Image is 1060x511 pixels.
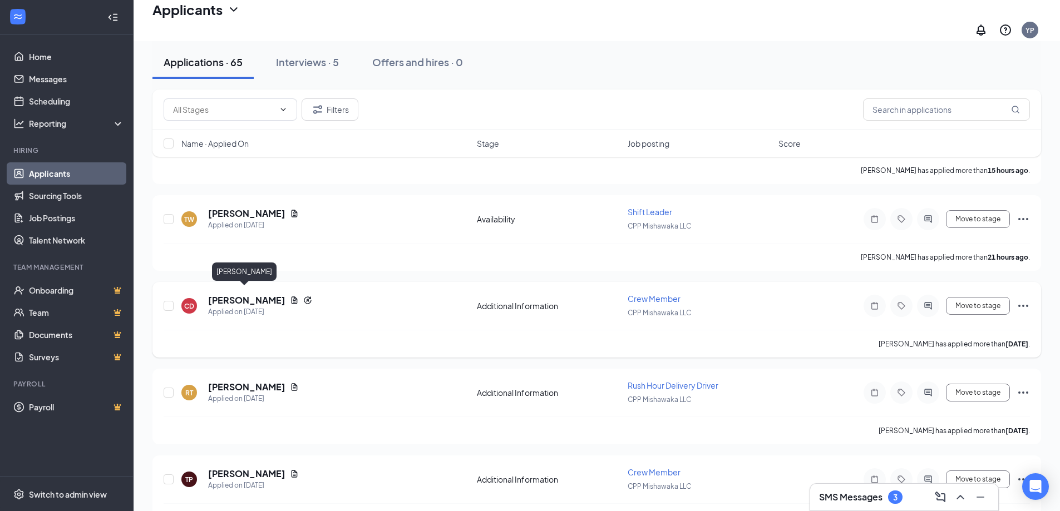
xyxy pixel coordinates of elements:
svg: Collapse [107,12,119,23]
svg: Analysis [13,118,24,129]
svg: ActiveChat [921,388,935,397]
a: Applicants [29,162,124,185]
span: Job posting [628,138,669,149]
svg: Ellipses [1017,212,1030,226]
a: Talent Network [29,229,124,251]
span: CPP Mishawaka LLC [628,395,691,404]
svg: Filter [311,103,324,116]
div: YP [1026,26,1034,35]
svg: ComposeMessage [934,490,947,504]
svg: Tag [895,475,908,484]
svg: Notifications [974,23,988,37]
a: Sourcing Tools [29,185,124,207]
div: Hiring [13,146,122,155]
div: Additional Information [477,474,621,485]
svg: Document [290,469,299,478]
h3: SMS Messages [819,491,882,503]
p: [PERSON_NAME] has applied more than . [861,252,1030,262]
button: Minimize [972,488,989,506]
button: Move to stage [946,297,1010,315]
svg: Ellipses [1017,473,1030,486]
div: TP [185,475,193,484]
a: SurveysCrown [29,346,124,368]
button: Move to stage [946,210,1010,228]
p: [PERSON_NAME] has applied more than . [879,426,1030,435]
a: Messages [29,68,124,90]
svg: Tag [895,215,908,224]
a: TeamCrown [29,301,124,324]
span: CPP Mishawaka LLC [628,222,691,230]
h5: [PERSON_NAME] [208,207,285,220]
span: Score [778,138,801,149]
svg: Note [868,475,881,484]
b: [DATE] [1005,340,1028,348]
a: Job Postings [29,207,124,229]
span: Rush Hour Delivery Driver [628,380,718,390]
p: [PERSON_NAME] has applied more than . [879,339,1030,349]
svg: Tag [895,301,908,310]
b: 15 hours ago [988,166,1028,175]
p: [PERSON_NAME] has applied more than . [861,166,1030,175]
div: Applied on [DATE] [208,306,312,317]
div: RT [185,388,193,398]
svg: Document [290,209,299,218]
h5: [PERSON_NAME] [208,468,285,480]
svg: Reapply [303,296,312,305]
div: TW [184,215,194,224]
div: Applications · 65 [164,55,243,69]
div: Applied on [DATE] [208,393,299,404]
span: Crew Member [628,294,681,304]
b: 21 hours ago [988,253,1028,261]
svg: Note [868,215,881,224]
span: CPP Mishawaka LLC [628,482,691,490]
svg: WorkstreamLogo [12,11,23,22]
span: Name · Applied On [181,138,249,149]
svg: Document [290,296,299,305]
svg: ActiveChat [921,301,935,310]
svg: ActiveChat [921,215,935,224]
svg: Note [868,388,881,397]
svg: ChevronUp [954,490,967,504]
div: Payroll [13,379,122,389]
div: Offers and hires · 0 [372,55,463,69]
div: Interviews · 5 [276,55,339,69]
span: Stage [477,138,499,149]
svg: Document [290,383,299,391]
div: Open Intercom Messenger [1022,473,1049,500]
input: All Stages [173,103,274,116]
div: Applied on [DATE] [208,480,299,491]
div: Additional Information [477,387,621,398]
div: [PERSON_NAME] [212,262,277,281]
button: ComposeMessage [931,488,949,506]
div: Availability [477,214,621,225]
div: Additional Information [477,300,621,311]
svg: Ellipses [1017,386,1030,399]
svg: Settings [13,489,24,500]
div: CD [184,301,194,311]
span: CPP Mishawaka LLC [628,309,691,317]
h5: [PERSON_NAME] [208,294,285,306]
svg: MagnifyingGlass [1011,105,1020,114]
a: PayrollCrown [29,396,124,418]
a: DocumentsCrown [29,324,124,346]
svg: ActiveChat [921,475,935,484]
h5: [PERSON_NAME] [208,381,285,393]
button: ChevronUp [951,488,969,506]
svg: Tag [895,388,908,397]
a: Home [29,46,124,68]
svg: ChevronDown [227,3,240,16]
div: Team Management [13,262,122,272]
button: Move to stage [946,470,1010,488]
div: Applied on [DATE] [208,220,299,231]
span: Shift Leader [628,207,672,217]
input: Search in applications [863,98,1030,121]
span: Crew Member [628,467,681,477]
div: 3 [893,493,898,502]
button: Filter Filters [302,98,358,121]
b: [DATE] [1005,426,1028,435]
div: Switch to admin view [29,489,107,500]
svg: Ellipses [1017,299,1030,312]
a: Scheduling [29,90,124,112]
svg: QuestionInfo [999,23,1012,37]
svg: ChevronDown [279,105,288,114]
